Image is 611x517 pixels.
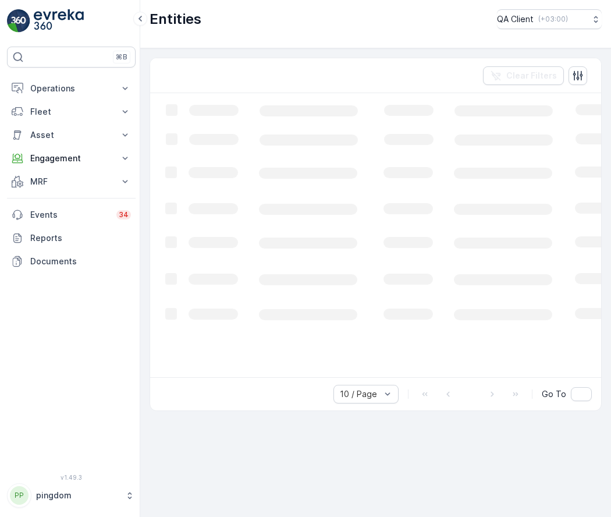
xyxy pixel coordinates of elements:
[36,490,119,501] p: pingdom
[7,474,136,481] span: v 1.49.3
[7,170,136,193] button: MRF
[150,10,201,29] p: Entities
[7,147,136,170] button: Engagement
[30,83,112,94] p: Operations
[7,226,136,250] a: Reports
[506,70,557,82] p: Clear Filters
[30,153,112,164] p: Engagement
[542,388,566,400] span: Go To
[497,13,534,25] p: QA Client
[7,123,136,147] button: Asset
[7,9,30,33] img: logo
[7,77,136,100] button: Operations
[497,9,602,29] button: QA Client(+03:00)
[30,129,112,141] p: Asset
[7,203,136,226] a: Events34
[30,176,112,187] p: MRF
[30,106,112,118] p: Fleet
[483,66,564,85] button: Clear Filters
[30,232,131,244] p: Reports
[116,52,127,62] p: ⌘B
[34,9,84,33] img: logo_light-DOdMpM7g.png
[10,486,29,505] div: PP
[30,209,109,221] p: Events
[7,250,136,273] a: Documents
[30,256,131,267] p: Documents
[119,210,129,219] p: 34
[7,100,136,123] button: Fleet
[7,483,136,508] button: PPpingdom
[538,15,568,24] p: ( +03:00 )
